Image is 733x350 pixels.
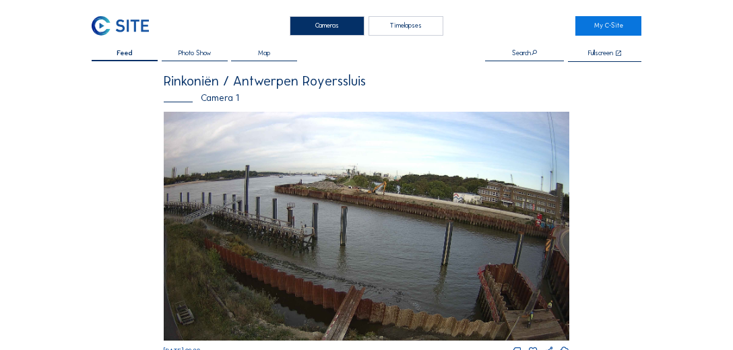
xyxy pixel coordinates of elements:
[512,50,538,57] div: Search
[117,50,133,57] span: Feed
[164,112,569,341] img: Image
[290,16,364,36] div: Cameras
[369,16,443,36] div: Timelapses
[588,50,613,57] div: Fullscreen
[92,16,149,36] img: C-SITE Logo
[258,50,270,57] span: Map
[575,16,641,36] a: My C-Site
[92,16,158,36] a: C-SITE Logo
[164,94,569,103] div: Camera 1
[164,74,569,87] div: Rinkoniën / Antwerpen Royerssluis
[179,50,211,57] span: Photo Show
